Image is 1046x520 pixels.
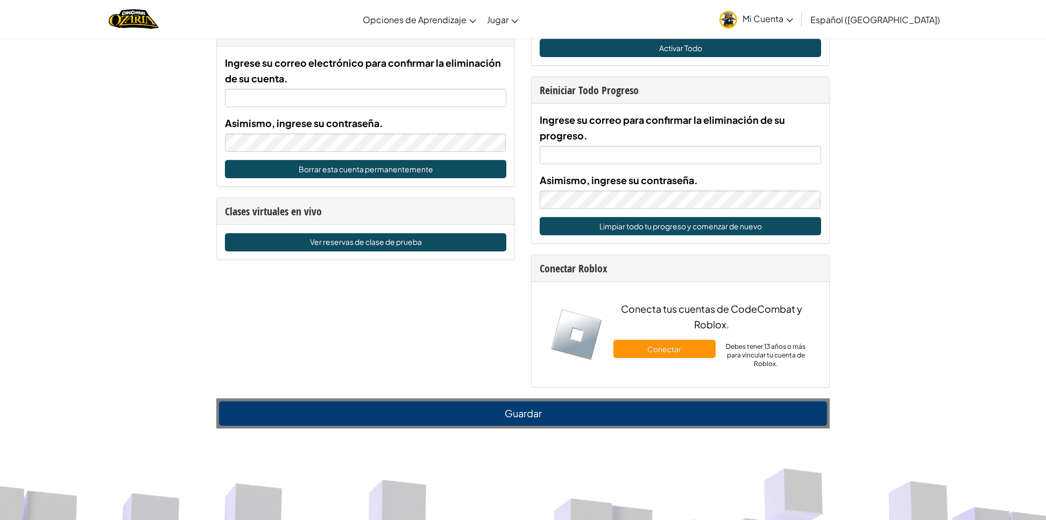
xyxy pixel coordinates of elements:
[540,39,821,57] button: Activar Todo
[805,5,945,34] a: Español ([GEOGRAPHIC_DATA])
[540,217,821,235] button: Limpiar todo tu progreso y comenzar de nuevo
[109,8,159,30] a: Ozaria by CodeCombat logo
[721,342,810,368] div: Debes tener 13 años o más para vincular tu cuenta de Roblox.
[357,5,482,34] a: Opciones de Aprendizaje
[219,401,827,426] button: Guardar
[540,112,821,143] label: Ingrese su correo para confirmar la eliminación de su progreso.
[225,115,383,131] label: Asimismo, ingrese su contraseña.
[743,13,793,24] span: Mi Cuenta
[714,2,798,36] a: Mi Cuenta
[487,14,508,25] span: Jugar
[810,14,940,25] span: Español ([GEOGRAPHIC_DATA])
[225,203,506,219] div: Clases virtuales en vivo
[109,8,159,30] img: Home
[540,172,698,188] label: Asimismo, ingrese su contraseña.
[613,340,716,358] button: Conectar
[225,160,506,178] button: Borrar esta cuenta permanentemente
[363,14,467,25] span: Opciones de Aprendizaje
[482,5,524,34] a: Jugar
[550,308,603,361] img: roblox-logo.svg
[540,261,821,276] div: Conectar Roblox
[719,11,737,29] img: avatar
[225,55,506,86] label: Ingrese su correo electrónico para confirmar la eliminación de su cuenta.
[225,233,506,251] a: Ver reservas de clase de prueba
[613,301,810,332] p: Conecta tus cuentas de CodeCombat y Roblox.
[540,82,821,98] div: Reiniciar Todo Progreso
